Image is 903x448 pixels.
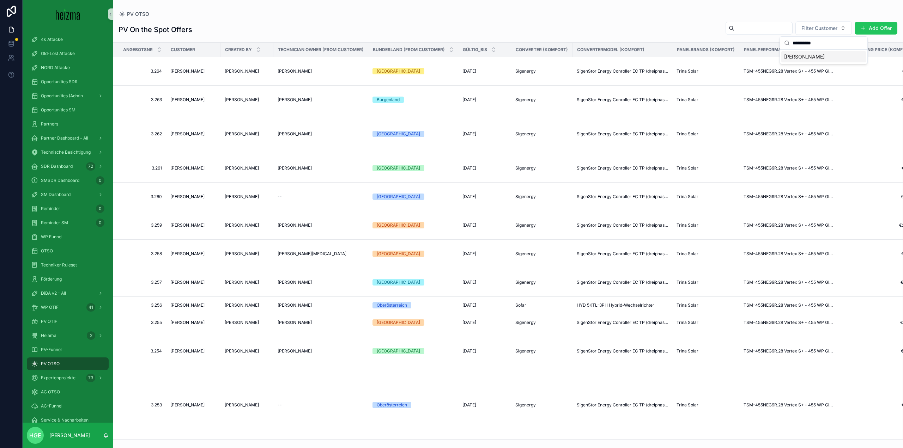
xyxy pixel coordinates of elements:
a: Trina Solar [677,131,735,137]
span: Trina Solar [677,194,698,200]
span: Sigenergy [515,251,536,257]
span: Sigenergy [515,348,536,354]
a: SigenStor Energy Conroller EC TP (dreiphasig) 10.0 [577,131,668,137]
span: NORD Attacke [41,65,70,70]
a: Förderung [27,273,109,286]
span: 3.257 [122,280,162,285]
a: [PERSON_NAME] [225,165,269,171]
span: Opportunities (Admin [41,93,83,99]
span: Trina Solar [677,222,698,228]
a: Add Offer [855,22,897,35]
span: [PERSON_NAME] [278,131,312,137]
a: Reminder0 [27,202,109,215]
a: [PERSON_NAME] [225,280,269,285]
span: [DATE] [462,131,476,137]
span: [PERSON_NAME] [278,348,312,354]
a: OTSO [27,245,109,257]
div: [GEOGRAPHIC_DATA] [377,165,420,171]
a: SigenStor Energy Conroller EC TP (dreiphasig) 15.0 [577,348,668,354]
a: [PERSON_NAME] [278,320,364,325]
a: TSM-455NEG9R.28 Vertex S+ - 455 WP Glas-Glas [744,194,834,200]
span: Sigenergy [515,222,536,228]
span: Trina Solar [677,280,698,285]
span: SigenStor Energy Conroller EC TP (dreiphasig) 10.0 [577,97,668,103]
a: TSM-455NEG9R.28 Vertex S+ - 455 WP Glas-Glas [744,131,834,137]
a: [DATE] [462,131,507,137]
span: Sigenergy [515,194,536,200]
span: [PERSON_NAME] [170,165,205,171]
span: PV OTIF [41,319,57,324]
span: 3.256 [122,302,162,308]
a: [DATE] [462,222,507,228]
span: [PERSON_NAME] [170,348,205,354]
span: SM Dashboard [41,192,71,197]
span: WP Funnel [41,234,62,240]
a: [PERSON_NAME] [225,97,269,103]
a: [DATE] [462,165,507,171]
a: DiBA v2 - All [27,287,109,300]
a: [PERSON_NAME] [278,68,364,74]
span: [PERSON_NAME] [278,280,312,285]
a: TSM-455NEG9R.28 Vertex S+ - 455 WP Glas-Glas [744,280,834,285]
span: Old-Lost Attacke [41,51,75,56]
span: [PERSON_NAME] [225,68,259,74]
a: [PERSON_NAME] [170,165,216,171]
span: [PERSON_NAME] [278,165,312,171]
span: TSM-455NEG9R.28 Vertex S+ - 455 WP Glas-Glas [744,320,834,325]
span: [PERSON_NAME] [225,302,259,308]
span: [PERSON_NAME] [784,53,825,60]
span: [PERSON_NAME] [225,165,259,171]
span: PV-Funnel [41,347,62,352]
span: OTSO [41,248,53,254]
span: [PERSON_NAME][MEDICAL_DATA] [278,251,346,257]
a: Sigenergy [515,194,568,200]
a: SigenStor Energy Conroller EC TP (dreiphasig) 12.0 [577,280,668,285]
span: [PERSON_NAME] [225,280,259,285]
span: Filter Customer [801,25,837,32]
span: TSM-455NEG9R.28 Vertex S+ - 455 WP Glas-Glas [744,68,834,74]
a: [DATE] [462,280,507,285]
div: Burgenland [377,97,400,103]
a: 3.254 [122,348,162,354]
span: 3.261 [122,165,162,171]
span: Techniker Ruleset [41,262,77,268]
span: [PERSON_NAME] [225,222,259,228]
a: [PERSON_NAME] [170,302,216,308]
span: Opportunities SM [41,107,75,113]
span: [PERSON_NAME] [170,320,205,325]
span: Partner Dashboard - All [41,135,88,141]
span: [PERSON_NAME] [225,194,259,200]
a: NORD Attacke [27,61,109,74]
span: -- [278,194,282,200]
span: Heiama [41,333,56,338]
span: [PERSON_NAME] [225,348,259,354]
span: PV OTSO [127,11,149,18]
a: Old-Lost Attacke [27,47,109,60]
span: [PERSON_NAME] [278,97,312,103]
a: TSM-455NEG9R.28 Vertex S+ - 455 WP Glas-Glas [744,97,834,103]
a: TSM-455NEG9R.28 Vertex S+ - 455 WP Glas-Glas [744,251,834,257]
a: Trina Solar [677,348,735,354]
span: 3.255 [122,320,162,325]
span: [PERSON_NAME] [170,131,205,137]
a: [GEOGRAPHIC_DATA] [372,165,454,171]
span: [PERSON_NAME] [170,222,205,228]
a: [PERSON_NAME] [225,222,269,228]
a: [PERSON_NAME][MEDICAL_DATA] [278,251,364,257]
div: [GEOGRAPHIC_DATA] [377,68,420,74]
div: 0 [96,204,104,213]
span: Trina Solar [677,251,698,257]
a: 3.264 [122,68,162,74]
span: [DATE] [462,97,476,103]
span: Trina Solar [677,302,698,308]
a: Sigenergy [515,222,568,228]
span: TSM-455NEG9R.28 Vertex S+ - 455 WP Glas-Glas [744,222,834,228]
a: [PERSON_NAME] [225,68,269,74]
span: [PERSON_NAME] [278,302,312,308]
a: Partners [27,118,109,130]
